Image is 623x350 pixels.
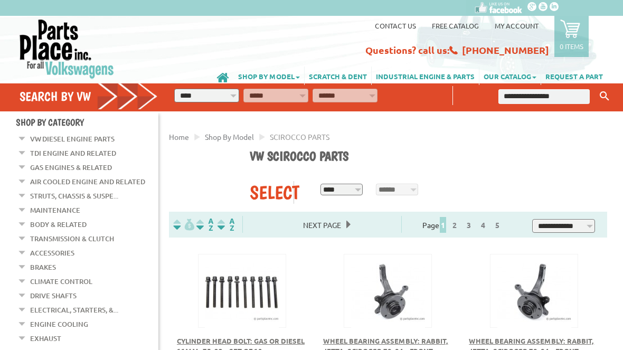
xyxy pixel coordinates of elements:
a: 4 [478,220,488,230]
div: Select [250,181,294,204]
a: VW Diesel Engine Parts [30,132,115,146]
a: Struts, Chassis & Suspe... [30,189,118,203]
img: Sort by Sales Rank [215,219,237,231]
a: INDUSTRIAL ENGINE & PARTS [372,67,479,85]
a: Electrical, Starters, &... [30,303,118,317]
a: OUR CATALOG [479,67,541,85]
a: Body & Related [30,217,87,231]
span: 1 [440,217,446,233]
a: Shop By Model [205,132,254,141]
a: TDI Engine and Related [30,146,116,160]
a: REQUEST A PART [541,67,607,85]
h1: VW Scirocco parts [250,148,599,165]
a: Drive Shafts [30,289,77,302]
a: Contact us [375,21,416,30]
span: SCIROCCO PARTS [270,132,329,141]
div: Page [401,216,524,233]
a: Transmission & Clutch [30,232,114,245]
a: Air Cooled Engine and Related [30,175,145,188]
img: Sort by Headline [194,219,215,231]
h4: Search by VW [20,89,158,104]
a: Maintenance [30,203,80,217]
p: 0 items [560,42,583,51]
a: Engine Cooling [30,317,88,331]
a: 0 items [554,16,589,57]
a: 3 [464,220,474,230]
a: Accessories [30,246,74,260]
a: SCRATCH & DENT [305,67,371,85]
a: Next Page [298,220,346,230]
a: My Account [495,21,539,30]
img: Parts Place Inc! [18,18,115,79]
button: Keyword Search [597,88,612,105]
img: filterpricelow.svg [173,219,194,231]
a: Free Catalog [432,21,479,30]
a: Exhaust [30,332,61,345]
a: SHOP BY MODEL [234,67,304,85]
h4: Shop By Category [16,117,158,128]
a: Climate Control [30,275,92,288]
a: 2 [450,220,459,230]
a: Brakes [30,260,56,274]
a: Home [169,132,189,141]
span: Next Page [298,217,346,233]
a: 5 [493,220,502,230]
a: Gas Engines & Related [30,160,112,174]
